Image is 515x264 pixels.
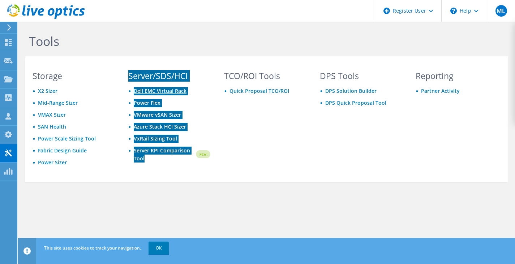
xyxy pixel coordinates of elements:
[421,87,460,94] a: Partner Activity
[134,111,181,118] a: VMware vSAN Sizer
[325,87,377,94] a: DPS Solution Builder
[38,159,67,166] a: Power Sizer
[495,5,507,17] span: ML
[128,72,210,80] h3: Server/SDS/HCI
[134,147,195,163] a: Server KPI Comparison Tool
[450,8,457,14] svg: \n
[325,99,386,106] a: DPS Quick Proposal Tool
[320,72,402,80] h3: DPS Tools
[38,147,87,154] a: Fabric Design Guide
[38,111,66,118] a: VMAX Sizer
[29,34,501,49] h1: Tools
[33,72,115,80] h3: Storage
[134,135,177,142] a: VxRail Sizing Tool
[149,242,169,255] a: OK
[224,72,306,80] h3: TCO/ROI Tools
[38,87,57,94] a: X2 Sizer
[416,72,498,80] h3: Reporting
[44,245,141,251] span: This site uses cookies to track your navigation.
[134,87,186,94] a: Dell EMC Virtual Rack
[134,99,160,106] a: Power Flex
[38,135,96,142] a: Power Scale Sizing Tool
[195,146,210,163] img: new-badge.svg
[229,87,289,94] a: Quick Proposal TCO/ROI
[38,99,78,106] a: Mid-Range Sizer
[134,123,186,130] a: Azure Stack HCI Sizer
[38,123,66,130] a: SAN Health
